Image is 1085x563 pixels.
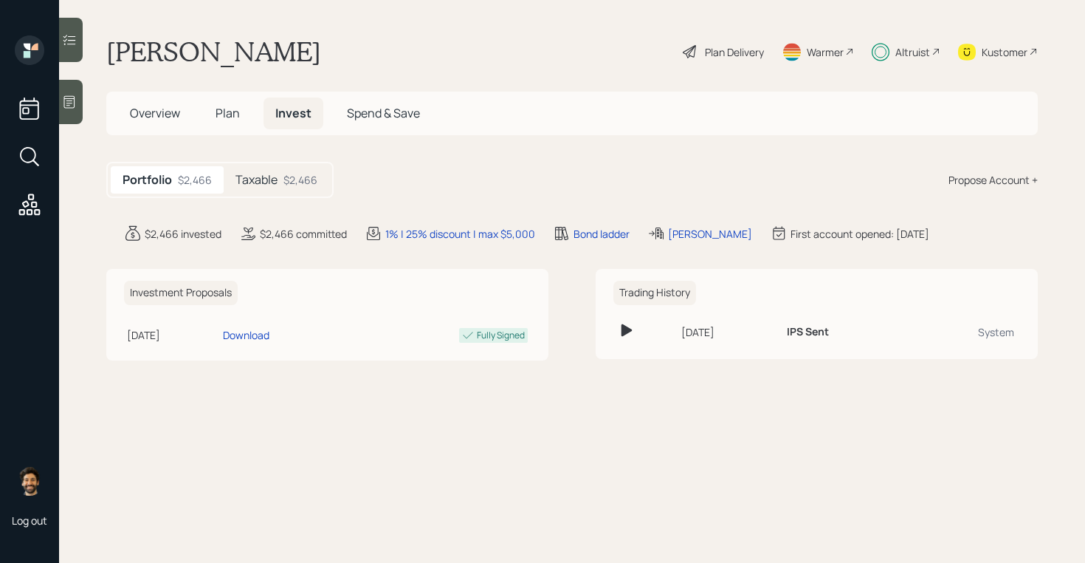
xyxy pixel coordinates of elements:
[260,226,347,242] div: $2,466 committed
[790,226,929,242] div: First account opened: [DATE]
[235,173,278,187] h5: Taxable
[124,281,238,305] h6: Investment Proposals
[178,172,212,188] div: $2,466
[787,326,829,338] h6: IPS Sent
[275,105,311,121] span: Invest
[385,226,535,242] div: 1% | 25% discount | max $5,000
[668,226,752,242] div: [PERSON_NAME]
[895,44,930,60] div: Altruist
[914,324,1014,340] div: System
[573,226,630,242] div: Bond ladder
[613,281,696,305] h6: Trading History
[145,226,221,242] div: $2,466 invested
[347,105,420,121] span: Spend & Save
[127,327,217,343] div: [DATE]
[948,172,1038,188] div: Propose Account +
[216,105,240,121] span: Plan
[283,172,317,188] div: $2,466
[130,105,180,121] span: Overview
[705,44,764,60] div: Plan Delivery
[982,44,1027,60] div: Kustomer
[15,466,44,496] img: eric-schwartz-headshot.png
[123,173,172,187] h5: Portfolio
[12,513,47,528] div: Log out
[477,329,525,342] div: Fully Signed
[681,324,775,340] div: [DATE]
[807,44,844,60] div: Warmer
[106,35,321,68] h1: [PERSON_NAME]
[223,327,269,343] div: Download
